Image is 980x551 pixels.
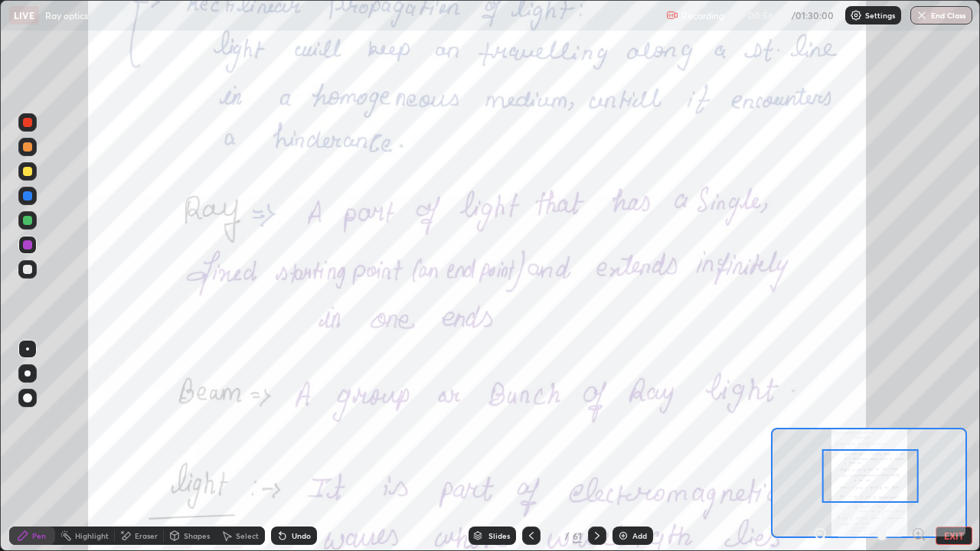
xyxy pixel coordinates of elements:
img: recording.375f2c34.svg [666,9,678,21]
button: End Class [910,6,972,24]
div: Shapes [184,532,210,540]
div: Eraser [135,532,158,540]
p: Ray optics [45,9,88,21]
img: end-class-cross [916,9,928,21]
div: Highlight [75,532,109,540]
div: Select [236,532,259,540]
p: LIVE [14,9,34,21]
div: 61 [573,529,582,543]
div: Slides [488,532,510,540]
div: 36 [547,531,562,540]
div: Add [632,532,647,540]
p: Recording [681,10,724,21]
div: Pen [32,532,46,540]
img: add-slide-button [617,530,629,542]
img: class-settings-icons [850,9,862,21]
div: Undo [292,532,311,540]
button: EXIT [936,527,972,545]
p: Settings [865,11,895,19]
div: / [565,531,570,540]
